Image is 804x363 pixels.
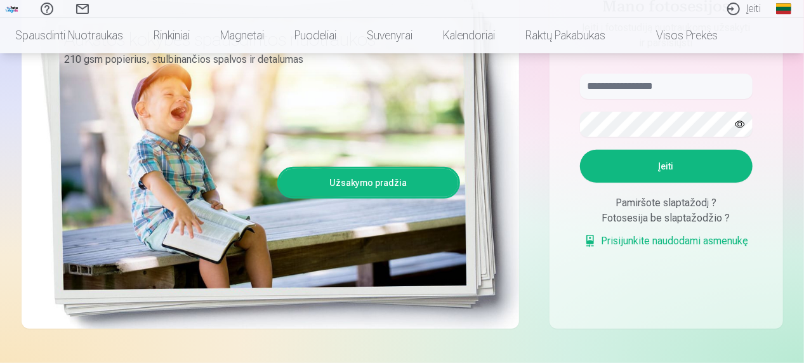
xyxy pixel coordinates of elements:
a: Užsakymo pradžia [279,169,458,197]
a: Magnetai [205,18,279,53]
a: Prisijunkite naudodami asmenukę [584,234,749,249]
a: Visos prekės [621,18,733,53]
a: Kalendoriai [428,18,510,53]
a: Suvenyrai [352,18,428,53]
img: /fa2 [5,5,19,13]
div: Pamiršote slaptažodį ? [580,195,753,211]
p: 210 gsm popierius, stulbinančios spalvos ir detalumas [65,51,451,69]
button: Įeiti [580,150,753,183]
a: Puodeliai [279,18,352,53]
div: Fotosesija be slaptažodžio ? [580,211,753,226]
a: Raktų pakabukas [510,18,621,53]
a: Rinkiniai [138,18,205,53]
